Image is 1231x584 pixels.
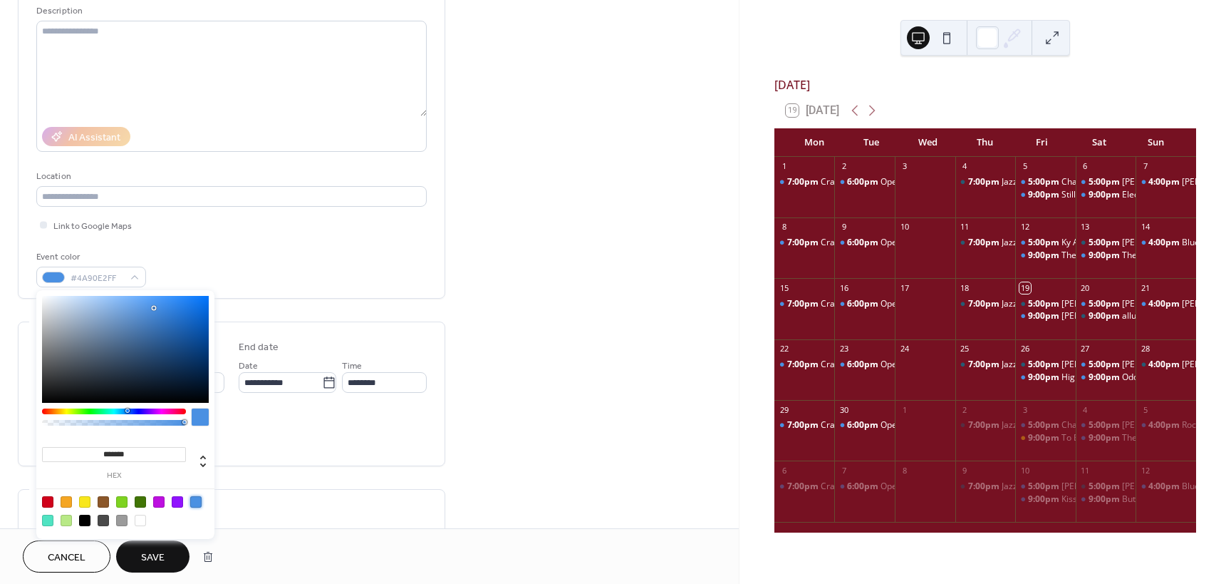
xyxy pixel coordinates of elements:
[1136,419,1196,431] div: Rocky Islander
[1089,359,1122,371] span: 5:00pm
[1136,237,1196,249] div: Bluegrass Menagerie
[834,298,895,310] div: Open Mic with Joslynn Burford
[1076,189,1136,201] div: Electric City Pulse
[1028,250,1061,262] span: 9:00pm
[71,271,123,286] span: #4A90E2FF
[1061,419,1116,431] div: Charlie Horse
[1061,298,1128,310] div: [PERSON_NAME]
[1028,419,1061,431] span: 5:00pm
[1122,176,1189,188] div: [PERSON_NAME]
[1089,237,1122,249] span: 5:00pm
[1061,189,1139,201] div: Still Picking Country
[1122,419,1189,431] div: [PERSON_NAME]
[239,359,258,374] span: Date
[899,344,910,354] div: 24
[1002,419,1074,431] div: Jazz & Blues Night
[881,298,1006,310] div: Open Mic with [PERSON_NAME]
[968,298,1002,310] span: 7:00pm
[774,481,835,493] div: Crash and Burn
[1089,189,1122,201] span: 9:00pm
[787,298,821,310] span: 7:00pm
[1148,298,1182,310] span: 4:00pm
[834,176,895,188] div: Open Mic with Joslynn Burford
[1076,493,1136,506] div: Butter's Black Horse Debut!
[1136,298,1196,310] div: Washboard Hank & The Wringers
[1148,237,1182,249] span: 4:00pm
[135,496,146,508] div: #417505
[787,176,821,188] span: 7:00pm
[1028,359,1061,371] span: 5:00pm
[1002,237,1074,249] div: Jazz & Blues Night
[774,76,1196,93] div: [DATE]
[1080,282,1091,293] div: 20
[821,481,883,493] div: Crash and Burn
[1015,432,1076,444] div: To Be Announced
[1148,359,1182,371] span: 4:00pm
[1015,189,1076,201] div: Still Picking Country
[1015,250,1076,262] div: The Fabulous Tonemasters
[1140,161,1151,172] div: 7
[834,359,895,371] div: Open Mic with Johann Burkhardt
[968,176,1002,188] span: 7:00pm
[1019,161,1030,172] div: 5
[1089,419,1122,431] span: 5:00pm
[1136,359,1196,371] div: Tami J. Wilde
[960,282,970,293] div: 18
[1015,237,1076,249] div: Ky Anto
[1089,298,1122,310] span: 5:00pm
[36,250,143,265] div: Event color
[1122,237,1189,249] div: [PERSON_NAME]
[1015,359,1076,371] div: Rick & Gailie
[1122,310,1145,322] div: allura
[838,465,849,476] div: 7
[48,550,85,565] span: Cancel
[774,419,835,431] div: Crash and Burn
[98,496,109,508] div: #8B572A
[1076,250,1136,262] div: The Hounds of Thunder
[1140,465,1151,476] div: 12
[960,344,970,354] div: 25
[1089,432,1122,444] span: 9:00pm
[838,404,849,415] div: 30
[1122,359,1189,371] div: [PERSON_NAME]
[1140,282,1151,293] div: 21
[1080,404,1091,415] div: 4
[881,359,1006,371] div: Open Mic with [PERSON_NAME]
[847,298,881,310] span: 6:00pm
[1071,128,1128,157] div: Sat
[1140,344,1151,354] div: 28
[847,176,881,188] span: 6:00pm
[838,282,849,293] div: 16
[1015,310,1076,322] div: Brandon Humphrey, Mike & William MacCurdy
[1076,237,1136,249] div: Mike MacCurdy
[79,496,90,508] div: #F8E71C
[1002,298,1074,310] div: Jazz & Blues Night
[779,344,789,354] div: 22
[1122,432,1193,444] div: The Hippie Chicks
[1080,465,1091,476] div: 11
[787,481,821,493] span: 7:00pm
[1061,372,1133,384] div: High Waters Band
[968,359,1002,371] span: 7:00pm
[1089,250,1122,262] span: 9:00pm
[1076,419,1136,431] div: Brennen Sloan
[834,419,895,431] div: Open Mic with Joslynn Burford
[1089,310,1122,322] span: 9:00pm
[1061,237,1091,249] div: Ky Anto
[955,176,1016,188] div: Jazz & Blues Night
[1019,344,1030,354] div: 26
[1019,404,1030,415] div: 3
[821,359,883,371] div: Crash and Burn
[838,161,849,172] div: 2
[1028,432,1061,444] span: 9:00pm
[1089,493,1122,506] span: 9:00pm
[899,465,910,476] div: 8
[838,222,849,232] div: 9
[774,176,835,188] div: Crash and Burn
[1122,189,1192,201] div: Electric City Pulse
[36,169,424,184] div: Location
[847,237,881,249] span: 6:00pm
[968,481,1002,493] span: 7:00pm
[834,481,895,493] div: Open Mic with Johann Burkhardt
[957,128,1014,157] div: Thu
